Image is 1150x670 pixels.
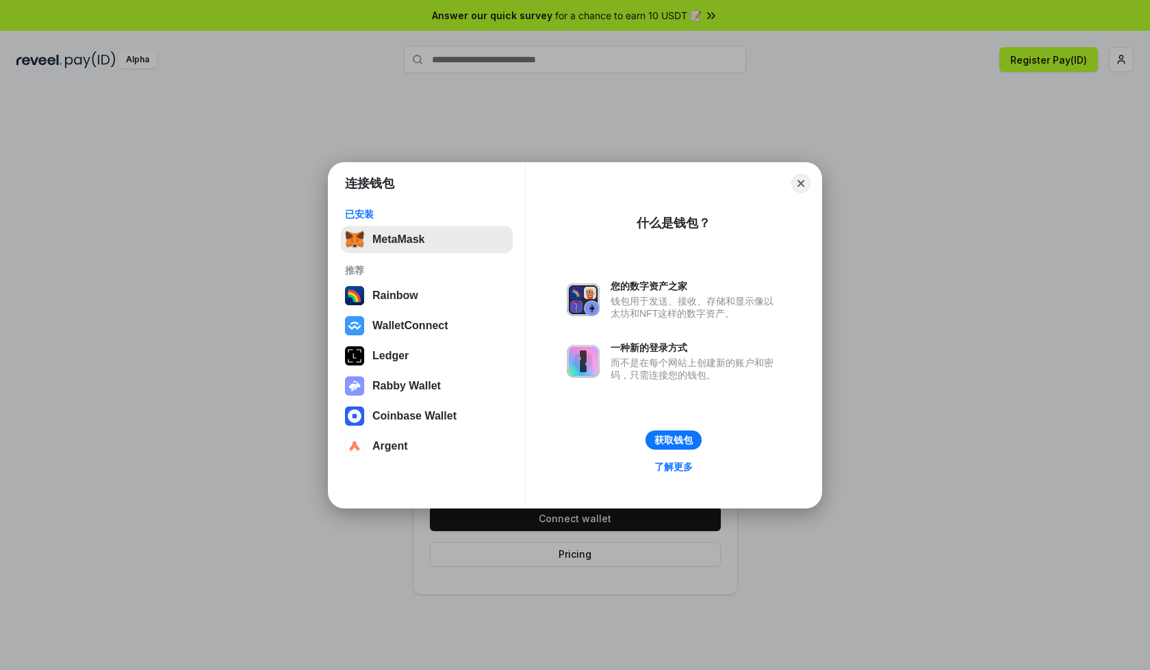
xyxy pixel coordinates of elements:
[345,264,509,276] div: 推荐
[345,346,364,365] img: svg+xml,%3Csvg%20xmlns%3D%22http%3A%2F%2Fwww.w3.org%2F2000%2Fsvg%22%20width%3D%2228%22%20height%3...
[654,461,693,473] div: 了解更多
[372,233,424,246] div: MetaMask
[654,434,693,446] div: 获取钱包
[341,433,513,460] button: Argent
[611,342,780,354] div: 一种新的登录方式
[372,380,441,392] div: Rabby Wallet
[646,430,702,450] button: 获取钱包
[345,376,364,396] img: svg+xml,%3Csvg%20xmlns%3D%22http%3A%2F%2Fwww.w3.org%2F2000%2Fsvg%22%20fill%3D%22none%22%20viewBox...
[372,440,408,452] div: Argent
[341,342,513,370] button: Ledger
[567,345,600,378] img: svg+xml,%3Csvg%20xmlns%3D%22http%3A%2F%2Fwww.w3.org%2F2000%2Fsvg%22%20fill%3D%22none%22%20viewBox...
[611,295,780,320] div: 钱包用于发送、接收、存储和显示像以太坊和NFT这样的数字资产。
[372,350,409,362] div: Ledger
[611,280,780,292] div: 您的数字资产之家
[637,215,711,231] div: 什么是钱包？
[646,458,701,476] a: 了解更多
[372,289,418,302] div: Rainbow
[345,230,364,249] img: svg+xml,%3Csvg%20fill%3D%22none%22%20height%3D%2233%22%20viewBox%3D%220%200%2035%2033%22%20width%...
[345,407,364,426] img: svg+xml,%3Csvg%20width%3D%2228%22%20height%3D%2228%22%20viewBox%3D%220%200%2028%2028%22%20fill%3D...
[791,174,810,193] button: Close
[345,316,364,335] img: svg+xml,%3Csvg%20width%3D%2228%22%20height%3D%2228%22%20viewBox%3D%220%200%2028%2028%22%20fill%3D...
[341,312,513,339] button: WalletConnect
[341,282,513,309] button: Rainbow
[372,410,457,422] div: Coinbase Wallet
[611,357,780,381] div: 而不是在每个网站上创建新的账户和密码，只需连接您的钱包。
[345,175,394,192] h1: 连接钱包
[567,283,600,316] img: svg+xml,%3Csvg%20xmlns%3D%22http%3A%2F%2Fwww.w3.org%2F2000%2Fsvg%22%20fill%3D%22none%22%20viewBox...
[345,208,509,220] div: 已安装
[345,286,364,305] img: svg+xml,%3Csvg%20width%3D%22120%22%20height%3D%22120%22%20viewBox%3D%220%200%20120%20120%22%20fil...
[341,402,513,430] button: Coinbase Wallet
[345,437,364,456] img: svg+xml,%3Csvg%20width%3D%2228%22%20height%3D%2228%22%20viewBox%3D%220%200%2028%2028%22%20fill%3D...
[372,320,448,332] div: WalletConnect
[341,226,513,253] button: MetaMask
[341,372,513,400] button: Rabby Wallet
